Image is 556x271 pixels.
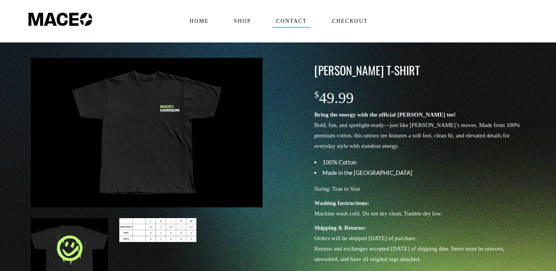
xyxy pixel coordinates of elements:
span: Sizing: True to Size [314,186,360,192]
p: Bold, fun, and spotlight-ready—just like [PERSON_NAME]’s moves. Made from 100% premium cotton, th... [314,110,529,151]
img: Maceo Harrison T-Shirt - Image 3 [119,218,197,242]
span: 100% Cotton [322,159,356,166]
strong: Bring the energy with the official [PERSON_NAME] tee! [314,112,456,118]
span: Checkout [329,15,371,27]
span: Made in the [GEOGRAPHIC_DATA] [322,169,412,176]
img: Maceo Harrison T-Shirt [31,58,263,207]
span: $ [314,90,319,100]
strong: Washing Instructions: [314,200,369,206]
p: Machine wash cold. Do not dry clean, Tumble dry low. [314,198,529,219]
span: Home [186,15,212,27]
h3: [PERSON_NAME] T-Shirt [314,62,529,78]
bdi: 49.99 [314,89,354,107]
span: Contact [273,15,310,27]
strong: Shipping & Returns: [314,225,366,231]
span: Shop [231,15,254,27]
p: Orders will be shipped [DATE] of purchase. Returns and exchanges accepted [DATE] of shipping date... [314,223,529,264]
